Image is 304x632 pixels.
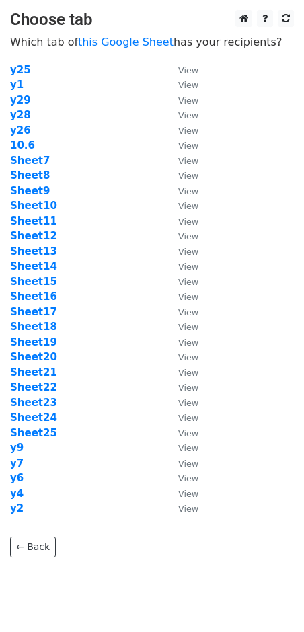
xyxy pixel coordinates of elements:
[178,459,198,469] small: View
[178,383,198,393] small: View
[178,110,198,120] small: View
[178,231,198,241] small: View
[165,351,198,363] a: View
[10,245,57,258] strong: Sheet13
[165,366,198,379] a: View
[178,126,198,136] small: View
[178,443,198,453] small: View
[165,381,198,393] a: View
[178,413,198,423] small: View
[10,215,57,227] a: Sheet11
[10,155,50,167] a: Sheet7
[178,262,198,272] small: View
[10,139,35,151] a: 10.6
[165,124,198,136] a: View
[178,352,198,362] small: View
[178,186,198,196] small: View
[178,65,198,75] small: View
[10,397,57,409] strong: Sheet23
[10,502,24,514] a: y2
[10,336,57,348] a: Sheet19
[178,171,198,181] small: View
[10,230,57,242] a: Sheet12
[178,247,198,257] small: View
[178,322,198,332] small: View
[178,277,198,287] small: View
[178,201,198,211] small: View
[165,260,198,272] a: View
[165,487,198,500] a: View
[165,109,198,121] a: View
[178,489,198,499] small: View
[10,200,57,212] a: Sheet10
[178,307,198,317] small: View
[10,427,57,439] a: Sheet25
[178,216,198,227] small: View
[165,139,198,151] a: View
[78,36,174,48] a: this Google Sheet
[165,472,198,484] a: View
[10,35,294,49] p: Which tab of has your recipients?
[10,124,31,136] a: y26
[178,156,198,166] small: View
[165,502,198,514] a: View
[10,109,31,121] a: y28
[10,79,24,91] a: y1
[165,457,198,469] a: View
[10,169,50,182] a: Sheet8
[10,457,24,469] strong: y7
[178,141,198,151] small: View
[165,306,198,318] a: View
[10,537,56,557] a: ← Back
[165,94,198,106] a: View
[165,336,198,348] a: View
[165,200,198,212] a: View
[165,276,198,288] a: View
[10,351,57,363] a: Sheet20
[165,411,198,424] a: View
[178,292,198,302] small: View
[165,321,198,333] a: View
[165,442,198,454] a: View
[10,321,57,333] a: Sheet18
[10,185,50,197] strong: Sheet9
[10,290,57,303] a: Sheet16
[10,411,57,424] a: Sheet24
[10,472,24,484] a: y6
[10,442,24,454] strong: y9
[178,398,198,408] small: View
[165,215,198,227] a: View
[10,487,24,500] a: y4
[178,80,198,90] small: View
[178,504,198,514] small: View
[10,64,31,76] a: y25
[10,366,57,379] a: Sheet21
[10,10,294,30] h3: Choose tab
[10,94,31,106] a: y29
[10,276,57,288] a: Sheet15
[10,381,57,393] a: Sheet22
[10,306,57,318] a: Sheet17
[165,155,198,167] a: View
[165,245,198,258] a: View
[178,368,198,378] small: View
[178,95,198,106] small: View
[178,338,198,348] small: View
[10,260,57,272] a: Sheet14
